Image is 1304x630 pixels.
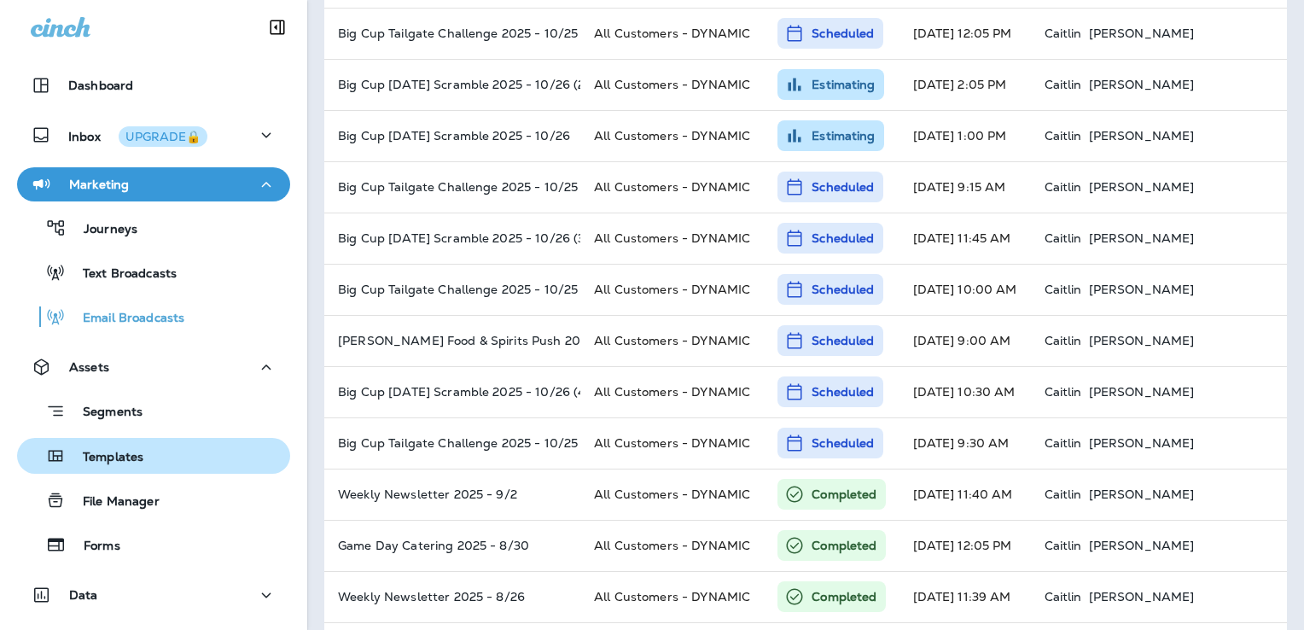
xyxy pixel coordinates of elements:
[812,230,874,247] p: Scheduled
[125,131,201,143] div: UPGRADE🔒
[338,385,567,399] p: Big Cup Halloween Scramble 2025 - 10/26 (4)
[899,469,1031,520] td: [DATE] 11:40 AM
[899,110,1031,161] td: [DATE] 1:00 PM
[1089,590,1195,604] p: [PERSON_NAME]
[899,417,1031,469] td: [DATE] 9:30 AM
[338,590,567,604] p: Weekly Newsletter 2025 - 8/26
[338,78,567,91] p: Big Cup Halloween Scramble 2025 - 10/26 (2)
[1045,334,1082,347] p: Caitlin
[66,494,160,510] p: File Manager
[594,333,750,348] span: All Customers - DYNAMIC
[66,311,184,327] p: Email Broadcasts
[594,230,750,246] span: All Customers - DYNAMIC
[812,435,874,452] p: Scheduled
[594,282,750,297] span: All Customers - DYNAMIC
[66,266,177,283] p: Text Broadcasts
[338,180,567,194] p: Big Cup Tailgate Challenge 2025 - 10/25
[1045,78,1082,91] p: Caitlin
[17,118,290,152] button: InboxUPGRADE🔒
[812,178,874,195] p: Scheduled
[812,588,876,605] p: Completed
[1045,129,1082,143] p: Caitlin
[1089,78,1195,91] p: [PERSON_NAME]
[17,350,290,384] button: Assets
[1089,334,1195,347] p: [PERSON_NAME]
[812,486,876,503] p: Completed
[17,167,290,201] button: Marketing
[17,68,290,102] button: Dashboard
[594,384,750,400] span: All Customers - DYNAMIC
[594,589,750,604] span: All Customers - DYNAMIC
[338,129,567,143] p: Big Cup Halloween Scramble 2025 - 10/26
[1045,590,1082,604] p: Caitlin
[338,26,567,40] p: Big Cup Tailgate Challenge 2025 - 10/25 (3)
[1045,436,1082,450] p: Caitlin
[338,539,567,552] p: Game Day Catering 2025 - 8/30
[899,8,1031,59] td: [DATE] 12:05 PM
[899,520,1031,571] td: [DATE] 12:05 PM
[69,588,98,602] p: Data
[899,571,1031,622] td: [DATE] 11:39 AM
[338,487,567,501] p: Weekly Newsletter 2025 - 9/2
[338,436,567,450] p: Big Cup Tailgate Challenge 2025 - 10/25 (2)
[17,438,290,474] button: Templates
[899,59,1031,110] td: [DATE] 2:05 PM
[17,393,290,429] button: Segments
[594,179,750,195] span: All Customers - DYNAMIC
[899,213,1031,264] td: [DATE] 11:45 AM
[812,332,874,349] p: Scheduled
[812,537,876,554] p: Completed
[812,383,874,400] p: Scheduled
[1089,129,1195,143] p: [PERSON_NAME]
[253,10,301,44] button: Collapse Sidebar
[1045,180,1082,194] p: Caitlin
[594,77,750,92] span: All Customers - DYNAMIC
[338,231,567,245] p: Big Cup Halloween Scramble 2025 - 10/26 (3)
[1045,385,1082,399] p: Caitlin
[1089,385,1195,399] p: [PERSON_NAME]
[899,315,1031,366] td: [DATE] 9:00 AM
[17,578,290,612] button: Data
[17,299,290,335] button: Email Broadcasts
[1089,231,1195,245] p: [PERSON_NAME]
[68,79,133,92] p: Dashboard
[1089,180,1195,194] p: [PERSON_NAME]
[812,25,874,42] p: Scheduled
[1089,487,1195,501] p: [PERSON_NAME]
[119,126,207,147] button: UPGRADE🔒
[1089,539,1195,552] p: [PERSON_NAME]
[1045,26,1082,40] p: Caitlin
[812,127,875,144] p: Estimating
[1089,26,1195,40] p: [PERSON_NAME]
[338,283,567,296] p: Big Cup Tailgate Challenge 2025 - 10/25 (4)
[1045,539,1082,552] p: Caitlin
[17,482,290,518] button: File Manager
[594,487,750,502] span: All Customers - DYNAMIC
[1089,436,1195,450] p: [PERSON_NAME]
[1045,487,1082,501] p: Caitlin
[1045,283,1082,296] p: Caitlin
[338,334,567,347] p: Ellsworth Food & Spirits Push 2025 - Sept.
[68,126,207,144] p: Inbox
[1045,231,1082,245] p: Caitlin
[594,128,750,143] span: All Customers - DYNAMIC
[899,366,1031,417] td: [DATE] 10:30 AM
[17,210,290,246] button: Journeys
[69,178,129,191] p: Marketing
[69,360,109,374] p: Assets
[899,161,1031,213] td: [DATE] 9:15 AM
[66,405,143,422] p: Segments
[812,76,875,93] p: Estimating
[594,435,750,451] span: All Customers - DYNAMIC
[1089,283,1195,296] p: [PERSON_NAME]
[812,281,874,298] p: Scheduled
[17,254,290,290] button: Text Broadcasts
[17,527,290,563] button: Forms
[67,539,120,555] p: Forms
[594,26,750,41] span: All Customers - DYNAMIC
[66,450,143,466] p: Templates
[594,538,750,553] span: All Customers - DYNAMIC
[67,222,137,238] p: Journeys
[899,264,1031,315] td: [DATE] 10:00 AM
